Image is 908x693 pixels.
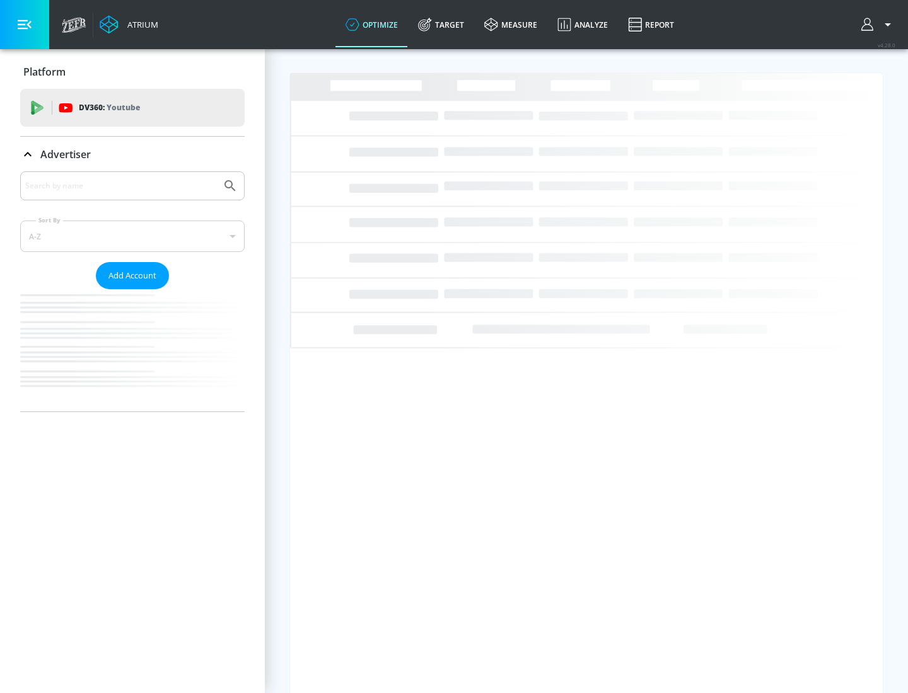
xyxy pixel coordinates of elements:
[122,19,158,30] div: Atrium
[25,178,216,194] input: Search by name
[107,101,140,114] p: Youtube
[20,289,245,411] nav: list of Advertiser
[878,42,895,49] span: v 4.28.0
[40,147,91,161] p: Advertiser
[20,89,245,127] div: DV360: Youtube
[474,2,547,47] a: measure
[408,2,474,47] a: Target
[36,216,63,224] label: Sort By
[79,101,140,115] p: DV360:
[618,2,684,47] a: Report
[108,268,156,283] span: Add Account
[20,171,245,411] div: Advertiser
[100,15,158,34] a: Atrium
[547,2,618,47] a: Analyze
[335,2,408,47] a: optimize
[20,137,245,172] div: Advertiser
[20,54,245,89] div: Platform
[96,262,169,289] button: Add Account
[20,220,245,252] div: A-Z
[23,65,66,79] p: Platform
